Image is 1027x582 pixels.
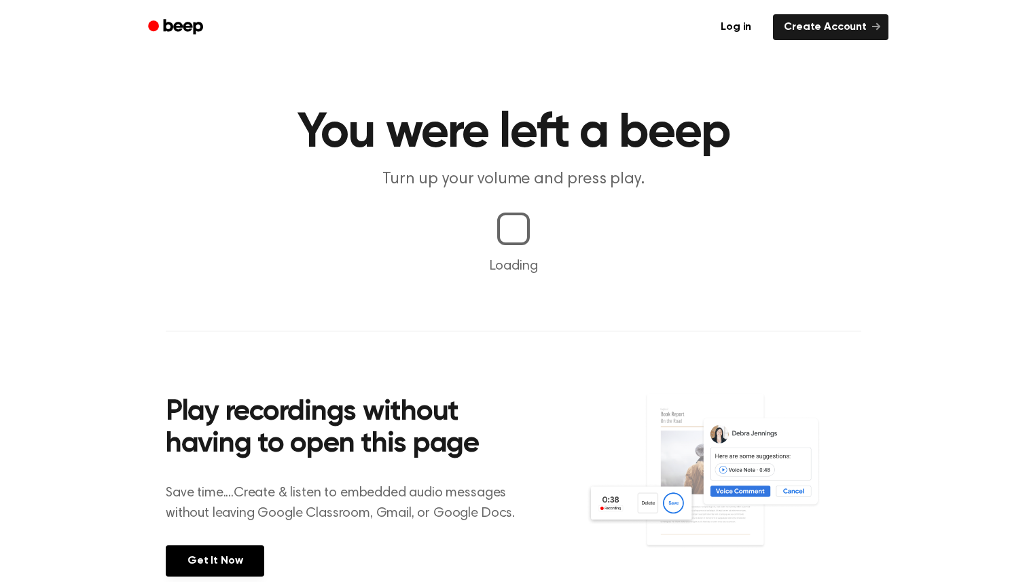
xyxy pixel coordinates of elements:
p: Save time....Create & listen to embedded audio messages without leaving Google Classroom, Gmail, ... [166,483,532,524]
a: Beep [139,14,215,41]
a: Get It Now [166,545,264,577]
img: Voice Comments on Docs and Recording Widget [586,393,861,575]
h1: You were left a beep [166,109,861,158]
a: Create Account [773,14,888,40]
h2: Play recordings without having to open this page [166,397,532,461]
p: Turn up your volume and press play. [253,168,774,191]
a: Log in [707,12,765,43]
p: Loading [16,256,1011,276]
